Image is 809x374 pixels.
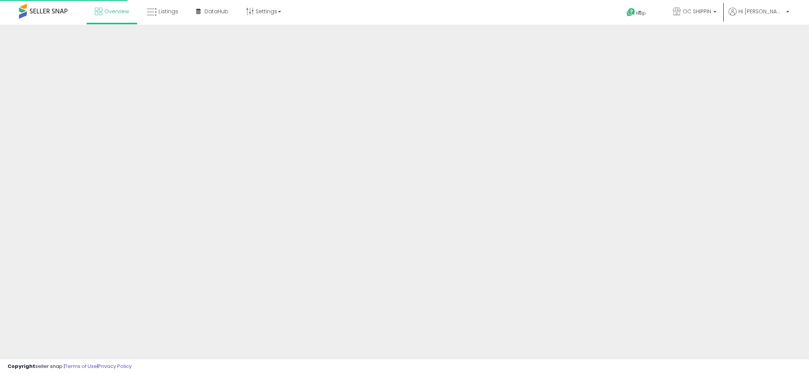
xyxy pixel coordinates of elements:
[104,8,129,15] span: Overview
[159,8,178,15] span: Listings
[738,8,784,15] span: Hi [PERSON_NAME]
[636,10,646,16] span: Help
[620,2,661,25] a: Help
[683,8,711,15] span: OC SHIPPIN
[626,8,636,17] i: Get Help
[204,8,228,15] span: DataHub
[729,8,789,25] a: Hi [PERSON_NAME]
